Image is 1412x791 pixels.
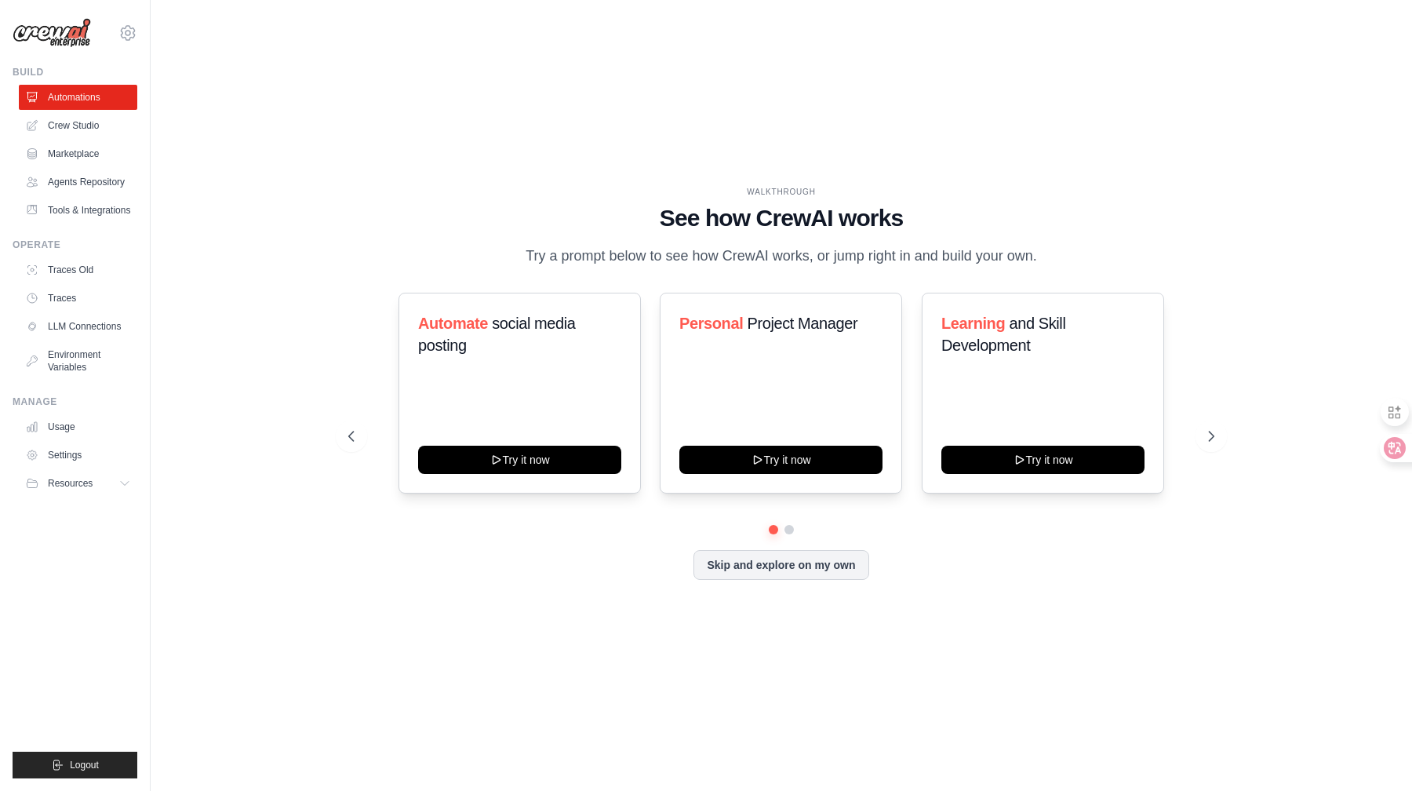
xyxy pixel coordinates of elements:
[748,315,858,332] span: Project Manager
[13,239,137,251] div: Operate
[19,471,137,496] button: Resources
[418,315,488,332] span: Automate
[48,477,93,490] span: Resources
[70,759,99,771] span: Logout
[13,66,137,78] div: Build
[941,446,1145,474] button: Try it now
[19,141,137,166] a: Marketplace
[19,414,137,439] a: Usage
[19,169,137,195] a: Agents Repository
[693,550,868,580] button: Skip and explore on my own
[679,315,743,332] span: Personal
[13,752,137,778] button: Logout
[19,85,137,110] a: Automations
[418,315,576,354] span: social media posting
[19,314,137,339] a: LLM Connections
[19,257,137,282] a: Traces Old
[13,18,91,48] img: Logo
[418,446,621,474] button: Try it now
[348,186,1214,198] div: WALKTHROUGH
[19,342,137,380] a: Environment Variables
[19,198,137,223] a: Tools & Integrations
[1334,716,1412,791] iframe: Chat Widget
[19,443,137,468] a: Settings
[941,315,1065,354] span: and Skill Development
[518,245,1045,268] p: Try a prompt below to see how CrewAI works, or jump right in and build your own.
[13,395,137,408] div: Manage
[941,315,1005,332] span: Learning
[19,113,137,138] a: Crew Studio
[679,446,883,474] button: Try it now
[19,286,137,311] a: Traces
[348,204,1214,232] h1: See how CrewAI works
